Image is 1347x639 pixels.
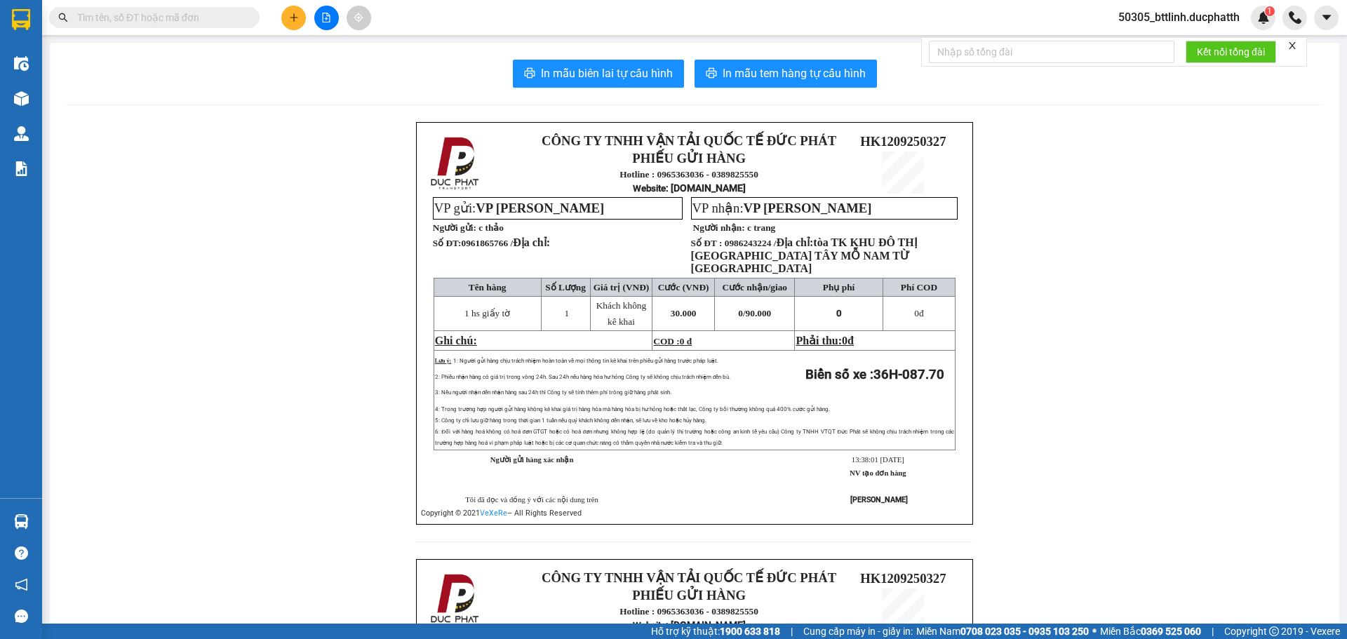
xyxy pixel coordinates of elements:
span: Số Lượng [545,282,586,292]
span: message [15,610,28,623]
span: COD : [653,336,692,347]
span: 1 [564,308,569,318]
span: plus [289,13,299,22]
span: copyright [1269,626,1279,636]
strong: Biển số xe : [805,367,944,382]
span: Website [633,620,666,631]
img: solution-icon [14,161,29,176]
img: warehouse-icon [14,91,29,106]
span: 4: Trong trường hợp người gửi hàng không kê khai giá trị hàng hóa mà hàng hóa bị hư hỏng hoặc thấ... [435,406,830,412]
span: 1 [1267,6,1272,16]
span: Tên hàng [469,282,507,292]
a: VeXeRe [480,509,507,518]
span: Phụ phí [823,282,855,292]
span: 30.000 [671,308,697,318]
span: 90.000 [746,308,772,318]
span: 13:38:01 [DATE] [852,456,904,464]
button: plus [281,6,306,30]
span: VP [PERSON_NAME] [744,201,872,215]
span: close [1287,41,1297,51]
span: 5: Công ty chỉ lưu giữ hàng trong thời gian 1 tuần nếu quý khách không đến nhận, sẽ lưu về kho ho... [435,417,706,424]
span: HK1209250327 [860,134,946,149]
button: file-add [314,6,339,30]
span: Cước (VNĐ) [658,282,709,292]
span: VP [PERSON_NAME] [476,201,604,215]
span: 1 hs giấy tờ [464,308,510,318]
button: printerIn mẫu tem hàng tự cấu hình [695,60,877,88]
span: Miền Nam [916,624,1089,639]
span: Lưu ý: [435,358,451,364]
strong: Số ĐT : [691,238,723,248]
strong: Số ĐT: [433,238,550,248]
img: warehouse-icon [14,56,29,71]
span: 0 [836,308,842,318]
span: | [1212,624,1214,639]
span: Địa chỉ: [691,236,918,274]
strong: : [DOMAIN_NAME] [633,619,746,631]
input: Tìm tên, số ĐT hoặc mã đơn [77,10,243,25]
span: Cước nhận/giao [722,282,787,292]
span: printer [524,67,535,81]
span: ⚪️ [1092,628,1097,634]
strong: 1900 633 818 [720,626,780,637]
span: đ [914,308,923,318]
span: notification [15,578,28,591]
span: In mẫu tem hàng tự cấu hình [723,65,866,82]
strong: [PERSON_NAME] [850,495,908,504]
span: Địa chỉ: [513,236,550,248]
img: warehouse-icon [14,514,29,529]
strong: Hotline : 0965363036 - 0389825550 [619,606,758,617]
span: Giá trị (VNĐ) [594,282,650,292]
span: 0/ [738,308,771,318]
span: caret-down [1320,11,1333,24]
span: 0 [842,335,847,347]
span: 0 [914,308,919,318]
sup: 1 [1265,6,1275,16]
strong: Hotline : 0965363036 - 0389825550 [619,169,758,180]
strong: CÔNG TY TNHH VẬN TẢI QUỐC TẾ ĐỨC PHÁT [542,133,836,148]
span: tòa TK KHU ĐÔ THỊ [GEOGRAPHIC_DATA] TÂY MỖ NAM TỪ [GEOGRAPHIC_DATA] [691,236,918,274]
span: | [791,624,793,639]
span: printer [706,67,717,81]
span: Phải thu: [796,335,853,347]
strong: Người gửi hàng xác nhận [490,456,574,464]
span: 0986243224 / [691,238,918,274]
span: 3: Nếu người nhận đến nhận hàng sau 24h thì Công ty sẽ tính thêm phí trông giữ hàng phát sinh. [435,389,671,396]
span: HK1209250327 [860,571,946,586]
img: phone-icon [1289,11,1301,24]
span: VP gửi: [434,201,604,215]
input: Nhập số tổng đài [929,41,1174,63]
span: Copyright © 2021 – All Rights Reserved [421,509,582,518]
span: c thảo [478,222,504,233]
span: search [58,13,68,22]
button: Kết nối tổng đài [1186,41,1276,63]
span: 6: Đối với hàng hoá không có hoá đơn GTGT hoặc có hoá đơn nhưng không hợp lệ (do quản lý thị trườ... [435,429,955,446]
strong: : [DOMAIN_NAME] [633,182,746,194]
strong: 0369 525 060 [1141,626,1201,637]
span: Hỗ trợ kỹ thuật: [651,624,780,639]
strong: CÔNG TY TNHH VẬN TẢI QUỐC TẾ ĐỨC PHÁT [542,570,836,585]
span: Kết nối tổng đài [1197,44,1265,60]
span: Phí COD [901,282,937,292]
span: Ghi chú: [435,335,477,347]
span: 0961865766 / [461,238,550,248]
span: file-add [321,13,331,22]
span: 2: Phiếu nhận hàng có giá trị trong vòng 24h. Sau 24h nếu hàng hóa hư hỏng Công ty sẽ không chịu ... [435,374,730,380]
button: aim [347,6,371,30]
span: Cung cấp máy in - giấy in: [803,624,913,639]
span: c trang [747,222,775,233]
strong: PHIẾU GỬI HÀNG [632,588,746,603]
img: logo [427,571,485,630]
strong: NV tạo đơn hàng [850,469,906,477]
span: question-circle [15,546,28,560]
span: In mẫu biên lai tự cấu hình [541,65,673,82]
span: Khách không kê khai [596,300,646,327]
strong: 0708 023 035 - 0935 103 250 [960,626,1089,637]
strong: PHIẾU GỬI HÀNG [632,151,746,166]
img: warehouse-icon [14,126,29,141]
span: 1: Người gửi hàng chịu trách nhiệm hoàn toàn về mọi thông tin kê khai trên phiếu gửi hàng trước p... [453,358,718,364]
img: icon-new-feature [1257,11,1270,24]
span: 0 đ [680,336,692,347]
span: Tôi đã đọc và đồng ý với các nội dung trên [465,496,598,504]
span: Website [633,183,666,194]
